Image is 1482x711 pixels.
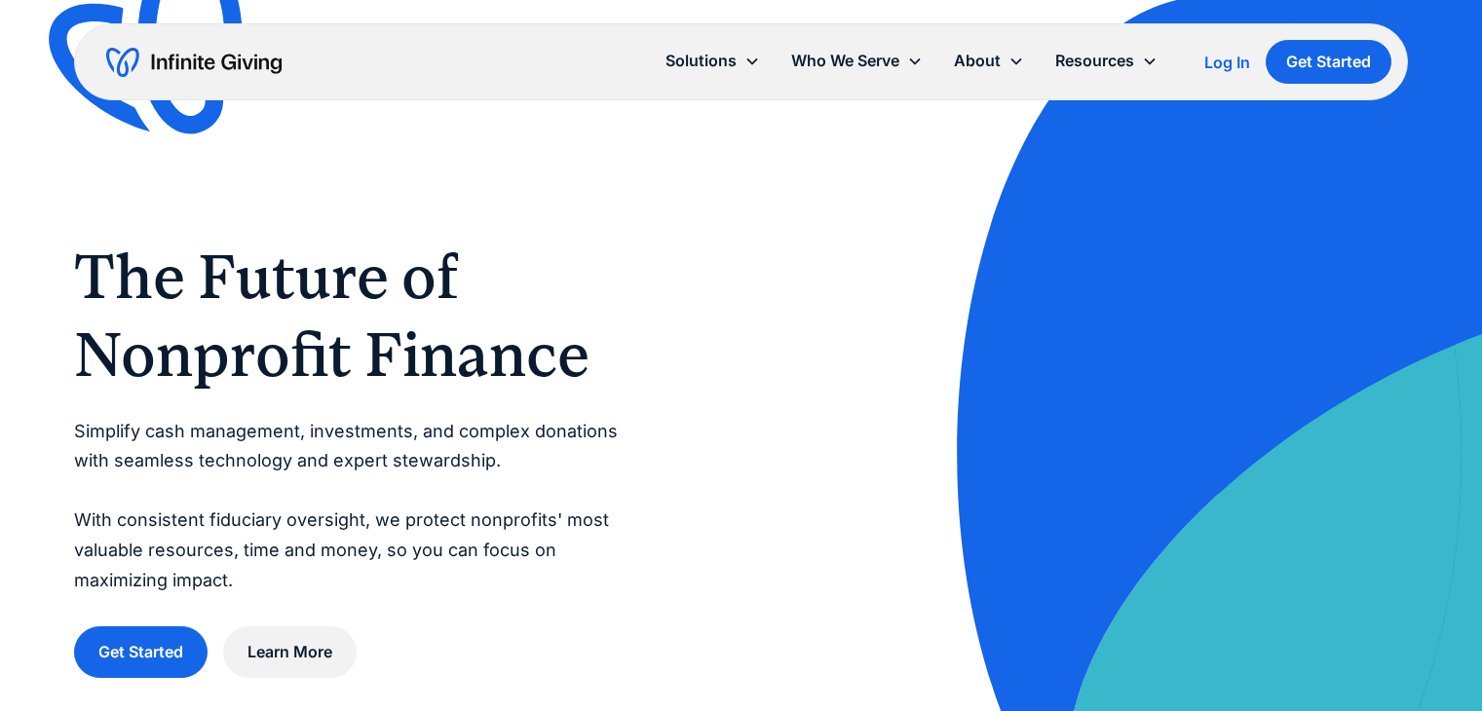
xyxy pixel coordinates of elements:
div: Solutions [665,48,737,74]
div: Log In [1204,55,1250,70]
div: About [954,48,1001,74]
p: Simplify cash management, investments, and complex donations with seamless technology and expert ... [74,417,632,596]
a: Learn More [223,626,357,678]
a: Get Started [1266,40,1391,84]
a: Log In [1204,51,1250,74]
h1: The Future of Nonprofit Finance [74,238,632,393]
div: Resources [1055,48,1134,74]
a: Get Started [74,626,208,678]
div: Who We Serve [791,48,899,74]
